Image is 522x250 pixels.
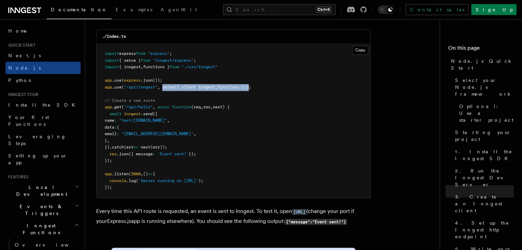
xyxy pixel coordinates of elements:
[5,74,81,86] a: Python
[471,4,517,15] a: Sign Up
[316,6,332,13] kbd: Ctrl+K
[153,58,194,63] span: "inngest/express"
[5,111,81,130] a: Your first Functions
[105,125,114,130] span: data
[8,134,66,146] span: Leveraging Steps
[134,145,138,150] span: =>
[109,152,117,156] span: res
[194,131,196,136] span: ,
[131,171,141,176] span: 3000
[172,105,191,109] span: function
[148,171,153,176] span: =>
[198,178,203,183] span: );
[5,25,81,37] a: Home
[105,158,112,163] span: });
[158,152,189,156] span: 'Event sent!'
[5,62,81,74] a: Node.js
[459,103,514,123] span: Optional: Use a starter project
[5,43,35,48] span: Quick start
[5,200,81,219] button: Events & Triggers
[124,145,134,150] span: (err
[8,115,49,127] span: Your first Functions
[5,203,75,217] span: Events & Triggers
[5,150,81,169] a: Setting up your app
[448,44,514,55] h4: On this page
[109,178,126,183] span: console
[196,85,198,90] span: :
[105,51,119,56] span: import
[8,27,27,34] span: Home
[126,178,136,183] span: .log
[105,64,119,69] span: import
[105,58,119,63] span: import
[117,152,129,156] span: .json
[143,171,148,176] span: ()
[201,105,203,109] span: ,
[158,105,170,109] span: async
[112,78,121,83] span: .use
[352,46,368,55] button: Copy
[8,153,67,165] span: Setting up your app
[124,105,153,109] span: "/api/hello"
[119,64,141,69] span: { inngest
[105,85,112,90] span: app
[8,53,41,58] span: Next.js
[223,4,336,15] button: Search...Ctrl+K
[96,206,371,226] p: Every time this API route is requested, an event is sent to Inngest. To test it, open (change you...
[143,64,170,69] span: functions }
[124,78,141,83] span: express
[451,58,514,71] span: Node.js Quick Start
[452,217,514,243] a: 4. Set up the Inngest http endpoint
[119,118,167,123] span: "test/[DOMAIN_NAME]"
[105,105,112,109] span: app
[170,64,179,69] span: from
[285,219,347,225] code: {"message":"Event sent!"}
[124,85,158,90] span: "/api/inngest"
[121,78,124,83] span: (
[5,181,81,200] button: Local Development
[150,145,167,150] span: (err));
[112,2,156,19] a: Examples
[5,130,81,150] a: Leveraging Steps
[448,55,514,74] a: Node.js Quick Start
[174,85,196,90] span: ({ client
[153,171,155,176] span: {
[114,118,117,123] span: :
[112,85,121,90] span: .use
[121,85,124,90] span: (
[105,145,109,150] span: })
[5,174,28,180] span: Features
[124,111,141,116] span: inngest
[114,125,117,130] span: :
[158,85,160,90] span: ,
[105,171,112,176] span: app
[141,78,153,83] span: .json
[105,131,117,136] span: email
[210,105,213,109] span: ,
[112,105,121,109] span: .get
[5,99,81,111] a: Install the SDK
[455,167,514,188] span: 2. Run the Inngest Dev Server
[162,85,174,90] span: serve
[129,152,153,156] span: ({ message
[292,209,306,215] code: [URL]
[198,85,215,90] span: inngest
[136,178,138,183] span: (
[141,171,143,176] span: ,
[153,152,155,156] span: :
[5,49,81,62] a: Next.js
[455,77,514,97] span: Select your Node.js framework
[406,4,468,15] a: Contact sales
[215,85,218,90] span: ,
[119,51,136,56] span: express
[105,78,112,83] span: app
[105,118,114,123] span: name
[15,242,85,248] span: Overview
[189,152,196,156] span: });
[456,100,514,126] a: Optional: Use a starter project
[102,34,126,39] code: ./index.ts
[148,51,170,56] span: "express"
[8,65,41,71] span: Node.js
[167,118,170,123] span: ,
[5,219,81,239] button: Inngest Functions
